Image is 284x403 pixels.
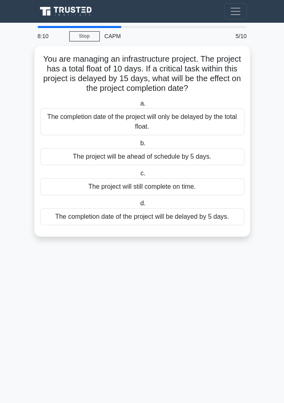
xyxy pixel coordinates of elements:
span: c. [141,170,145,177]
div: The project will still complete on time. [40,178,244,195]
div: The completion date of the project will only be delayed by the total float. [40,108,244,135]
div: 8:10 [33,28,69,44]
div: The completion date of the project will be delayed by 5 days. [40,208,244,225]
div: CAPM [100,28,215,44]
button: Toggle navigation [224,3,247,19]
a: Stop [69,31,100,41]
div: 5/10 [215,28,252,44]
h5: You are managing an infrastructure project. The project has a total float of 10 days. If a critic... [39,54,245,94]
div: The project will be ahead of schedule by 5 days. [40,148,244,165]
span: a. [140,100,145,107]
span: d. [140,200,145,207]
span: b. [140,140,145,147]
